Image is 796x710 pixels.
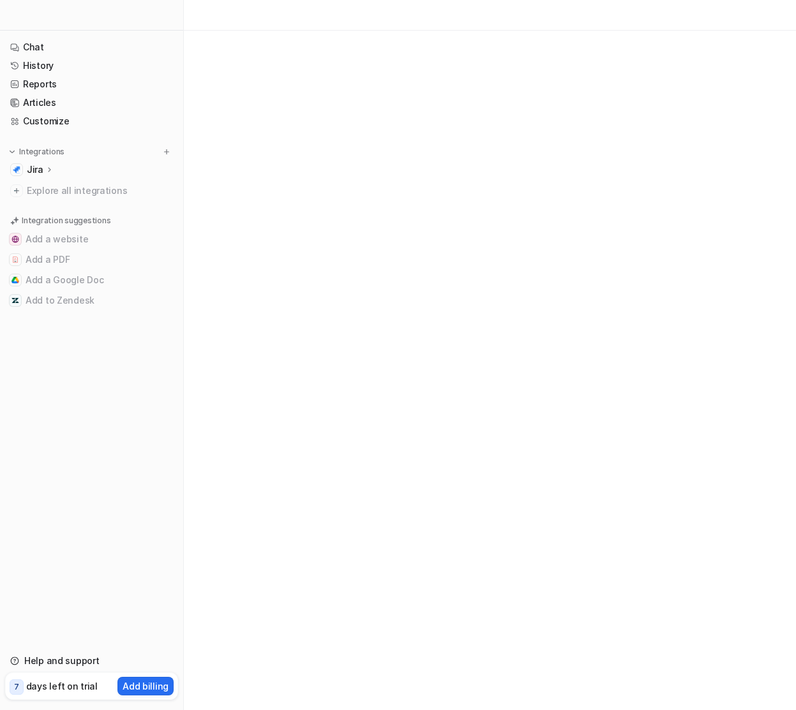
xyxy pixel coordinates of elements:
[13,166,20,174] img: Jira
[22,215,110,226] p: Integration suggestions
[117,677,174,695] button: Add billing
[5,112,178,130] a: Customize
[5,182,178,200] a: Explore all integrations
[11,297,19,304] img: Add to Zendesk
[5,249,178,270] button: Add a PDFAdd a PDF
[5,38,178,56] a: Chat
[11,276,19,284] img: Add a Google Doc
[11,235,19,243] img: Add a website
[5,75,178,93] a: Reports
[8,147,17,156] img: expand menu
[5,94,178,112] a: Articles
[5,229,178,249] button: Add a websiteAdd a website
[14,681,19,693] p: 7
[19,147,64,157] p: Integrations
[26,679,98,693] p: days left on trial
[27,163,43,176] p: Jira
[5,652,178,670] a: Help and support
[123,679,169,693] p: Add billing
[10,184,23,197] img: explore all integrations
[5,290,178,311] button: Add to ZendeskAdd to Zendesk
[11,256,19,263] img: Add a PDF
[162,147,171,156] img: menu_add.svg
[27,181,173,201] span: Explore all integrations
[5,57,178,75] a: History
[5,145,68,158] button: Integrations
[5,270,178,290] button: Add a Google DocAdd a Google Doc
